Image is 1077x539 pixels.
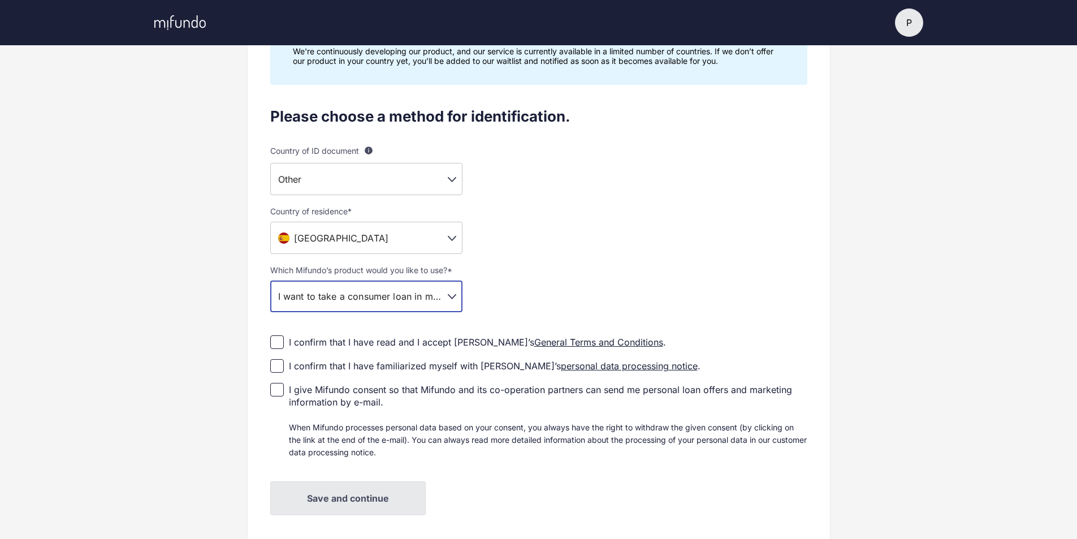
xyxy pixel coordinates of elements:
span: When Mifundo processes personal data based on your consent, you always have the right to withdraw... [289,422,807,457]
a: personal data processing notice [561,360,698,372]
div: [GEOGRAPHIC_DATA] [270,222,462,254]
span: Other [278,174,302,185]
div: I confirm that I have familiarized myself with [PERSON_NAME]’s . [289,360,700,372]
label: Country of ID document [270,144,462,157]
div: Other [270,163,462,195]
button: P [895,8,923,37]
p: We're continuously developing our product, and our service is currently available in a limited nu... [293,46,785,66]
div: Please choose a method for identification. [270,107,807,126]
a: General Terms and Conditions [534,337,663,348]
span: [GEOGRAPHIC_DATA] [294,232,389,244]
span: Before choosing an option you have to agree with terms of service [270,481,426,515]
div: I confirm that I have read and I accept [PERSON_NAME]’s . [289,336,666,348]
label: Country of residence * [270,206,462,216]
label: Which Mifundo’s product would you like to use? * [270,265,462,275]
img: es.svg [276,230,292,246]
div: I want to take a consumer loan in my new country [270,281,462,312]
div: I give Mifundo consent so that Mifundo and its co-operation partners can send me personal loan of... [289,378,807,463]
